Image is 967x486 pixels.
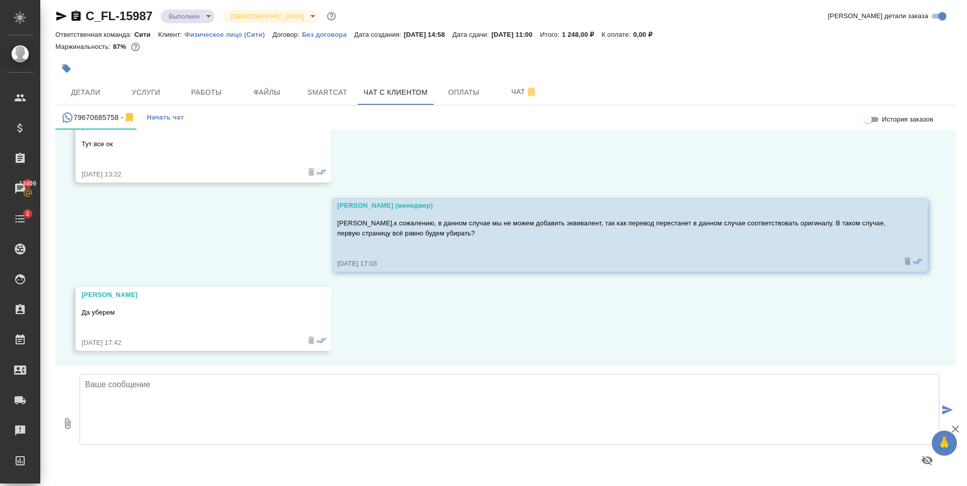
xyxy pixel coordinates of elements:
[61,86,110,99] span: Детали
[228,12,307,21] button: [DEMOGRAPHIC_DATA]
[3,206,38,231] a: 2
[55,31,134,38] p: Ответственная команда:
[184,31,272,38] p: Физическое лицо (Сити)
[440,86,488,99] span: Оплаты
[166,12,202,21] button: Выполнен
[82,139,296,149] p: Тут все ок
[55,10,67,22] button: Скопировать ссылку для ЯМессенджера
[55,57,78,80] button: Добавить тэг
[223,10,319,23] div: Выполнен
[55,105,956,130] div: simple tabs example
[601,31,633,38] p: К оплате:
[123,111,135,124] svg: Отписаться
[337,201,892,211] div: [PERSON_NAME] (менеджер)
[525,86,537,98] svg: Отписаться
[272,31,302,38] p: Договор:
[364,86,428,99] span: Чат с клиентом
[354,31,403,38] p: Дата создания:
[337,259,892,269] div: [DATE] 17:03
[82,290,296,300] div: [PERSON_NAME]
[540,31,562,38] p: Итого:
[3,176,38,201] a: 13409
[184,30,272,38] a: Физическое лицо (Сити)
[243,86,291,99] span: Файлы
[882,114,933,125] span: История заказов
[70,10,82,22] button: Скопировать ссылку
[113,43,128,50] p: 87%
[303,86,352,99] span: Smartcat
[404,31,453,38] p: [DATE] 14:58
[828,11,928,21] span: [PERSON_NAME] детали заказа
[13,178,42,189] span: 13409
[82,169,296,179] div: [DATE] 13:22
[302,30,355,38] a: Без договора
[55,43,113,50] p: Маржинальность:
[142,105,189,130] button: Начать чат
[122,86,170,99] span: Услуги
[20,209,35,219] span: 2
[302,31,355,38] p: Без договора
[86,9,153,23] a: C_FL-15987
[500,86,548,98] span: Чат
[161,10,215,23] div: Выполнен
[134,31,158,38] p: Сити
[633,31,660,38] p: 0,00 ₽
[337,218,892,238] p: [PERSON_NAME],к сожалению, в данном случае мы не можем добавить эквивалент, так как перевод перес...
[562,31,602,38] p: 1 248,00 ₽
[452,31,491,38] p: Дата сдачи:
[129,40,142,53] button: 137.00 RUB;
[936,433,953,454] span: 🙏
[932,431,957,456] button: 🙏
[147,112,184,124] span: Начать чат
[158,31,184,38] p: Клиент:
[492,31,540,38] p: [DATE] 11:00
[82,308,296,318] p: Да уберем
[915,448,939,472] button: Предпросмотр
[182,86,231,99] span: Работы
[82,338,296,348] div: [DATE] 17:42
[61,111,135,124] div: 79670685758 (Елизавета Михеева) - (undefined)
